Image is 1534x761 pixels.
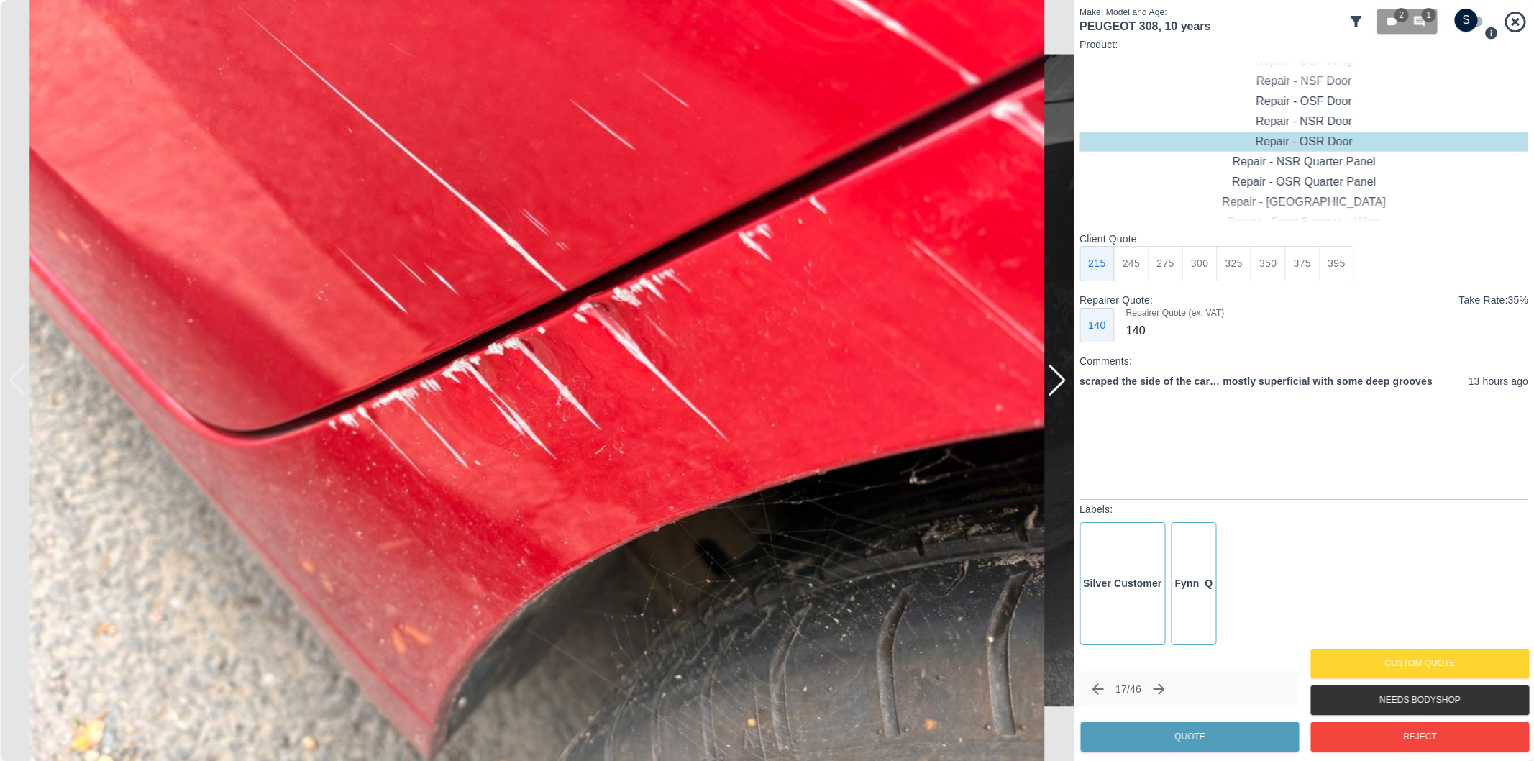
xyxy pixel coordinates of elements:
button: 275 [1148,246,1183,281]
label: Repairer Quote (ex. VAT) [1126,306,1225,319]
p: scraped the side of the car… mostly superficial with some deep grooves [1079,374,1433,389]
p: Client Quote: [1079,232,1528,246]
button: Reject [1310,722,1529,752]
button: 395 [1319,246,1354,281]
button: 300 [1182,246,1218,281]
span: 1 [1422,8,1436,22]
p: Comments: [1079,354,1528,368]
div: Repair - OSR Quarter Panel [1079,172,1528,192]
p: Fynn_Q [1174,576,1213,591]
button: 215 [1079,246,1115,281]
span: 2 [1394,8,1409,22]
p: Labels: [1079,502,1528,516]
div: Repair - OSF Door [1079,91,1528,111]
button: Needs Bodyshop [1310,685,1529,715]
button: 245 [1114,246,1149,281]
div: Repair - OSF Wing [1079,51,1528,71]
h1: PEUGEOT 308 , 10 years [1079,19,1342,34]
p: Silver Customer [1083,576,1161,591]
div: Repair - NSR Door [1079,111,1528,132]
div: Repair - Front Bumper + Wing [1079,212,1528,232]
p: 13 hours ago [1469,374,1528,389]
p: Product: [1079,37,1528,52]
span: Next/Skip claim (→ or ↓) [1147,677,1172,701]
div: Repair - NSF Door [1079,71,1528,91]
button: Previous claim [1085,677,1110,701]
button: 350 [1251,246,1286,281]
button: Custom Quote [1310,649,1529,678]
p: Take Rate: 35 % [1458,293,1528,308]
button: 140 [1079,308,1115,343]
p: Make, Model and Age: [1079,6,1342,19]
button: Next claim [1147,677,1172,701]
p: 17 / 46 [1115,682,1141,696]
button: 21 [1377,9,1438,34]
button: 375 [1284,246,1320,281]
button: Quote [1080,722,1299,752]
div: Repair - [GEOGRAPHIC_DATA] [1079,192,1528,212]
svg: Press Q to switch [1484,26,1499,40]
button: 325 [1216,246,1251,281]
div: Repair - NSR Quarter Panel [1079,152,1528,172]
p: Repairer Quote: [1079,293,1153,307]
div: Repair - OSR Door [1079,132,1528,152]
span: Previous claim (← or ↑) [1085,677,1110,701]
